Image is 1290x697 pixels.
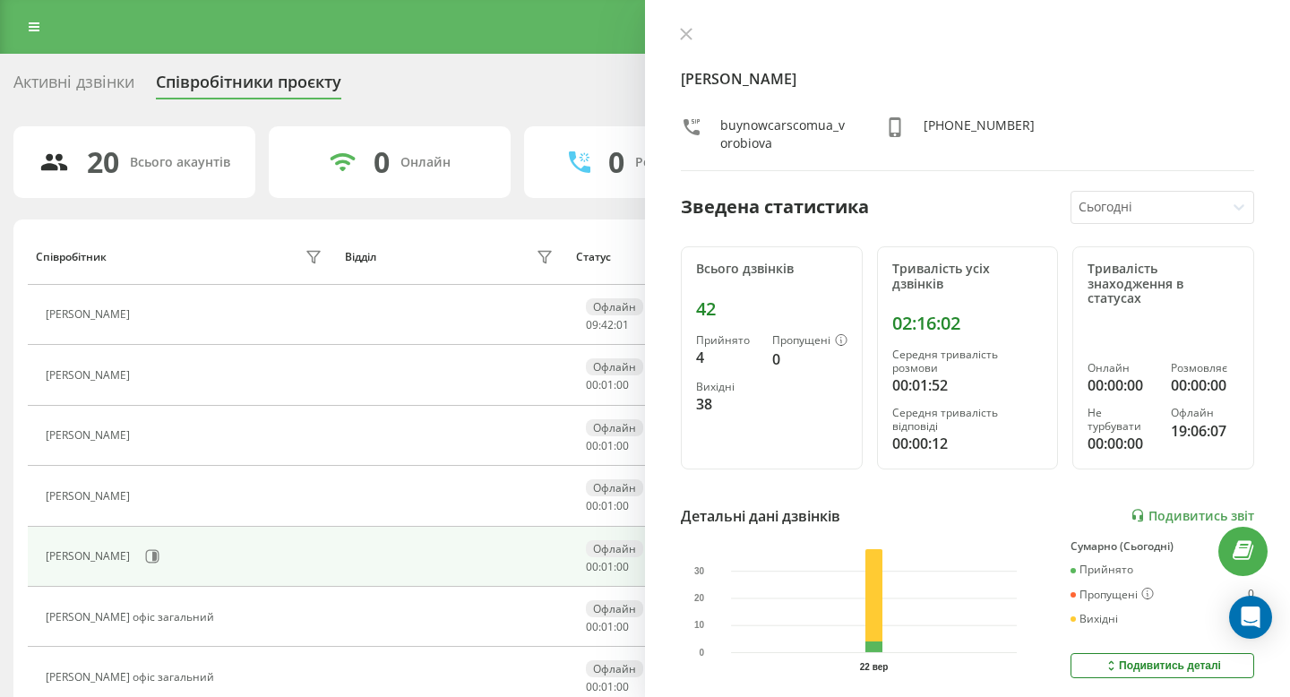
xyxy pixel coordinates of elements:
span: 09 [586,317,598,332]
div: Офлайн [586,660,643,677]
span: 00 [586,438,598,453]
button: Подивитись деталі [1071,653,1254,678]
a: Подивитись звіт [1131,508,1254,523]
div: Прийнято [696,334,758,347]
div: : : [586,440,629,452]
div: [PHONE_NUMBER] [924,116,1035,152]
div: Пропущені [772,334,847,348]
span: 01 [601,498,614,513]
div: [PERSON_NAME] [46,490,134,503]
span: 01 [616,317,629,332]
span: 01 [601,559,614,574]
div: 02:16:02 [892,313,1044,334]
div: [PERSON_NAME] офіс загальний [46,671,219,684]
div: : : [586,379,629,392]
span: 00 [586,559,598,574]
div: 4 [696,347,758,368]
div: Тривалість усіх дзвінків [892,262,1044,292]
div: 20 [87,145,119,179]
div: : : [586,500,629,512]
div: 19:06:07 [1171,420,1239,442]
div: 00:01:52 [892,374,1044,396]
div: Офлайн [586,479,643,496]
div: Офлайн [586,419,643,436]
div: [PERSON_NAME] офіс загальний [46,611,219,624]
div: Всього дзвінків [696,262,847,277]
span: 00 [586,679,598,694]
div: 00:00:00 [1088,374,1156,396]
text: 10 [694,620,705,630]
span: 00 [616,498,629,513]
div: 00:00:12 [892,433,1044,454]
div: Зведена статистика [681,194,869,220]
div: 38 [696,393,758,415]
div: 0 [608,145,624,179]
div: Активні дзвінки [13,73,134,100]
div: [PERSON_NAME] [46,429,134,442]
div: buynowcarscomua_vorobiova [720,116,848,152]
div: Розмовляють [635,155,722,170]
div: Співробітник [36,251,107,263]
div: Офлайн [586,540,643,557]
div: 00:00:00 [1171,374,1239,396]
div: Прийнято [1071,564,1133,576]
span: 01 [601,619,614,634]
div: Онлайн [1088,362,1156,374]
div: [PERSON_NAME] [46,308,134,321]
div: Подивитись деталі [1104,658,1221,673]
span: 00 [586,619,598,634]
h4: [PERSON_NAME] [681,68,1254,90]
div: Середня тривалість розмови [892,348,1044,374]
div: Онлайн [400,155,451,170]
span: 01 [601,377,614,392]
text: 20 [694,593,705,603]
div: [PERSON_NAME] [46,550,134,563]
div: Розмовляє [1171,362,1239,374]
span: 00 [616,438,629,453]
div: Сумарно (Сьогодні) [1071,540,1254,553]
div: 0 [772,348,847,370]
text: 0 [700,648,705,658]
span: 00 [616,377,629,392]
div: Статус [576,251,611,263]
div: : : [586,621,629,633]
text: 30 [694,566,705,576]
text: 22 вер [860,662,889,672]
span: 00 [586,377,598,392]
span: 00 [616,559,629,574]
div: : : [586,319,629,331]
div: Відділ [345,251,376,263]
div: Тривалість знаходження в статусах [1088,262,1239,306]
span: 00 [586,498,598,513]
div: 0 [374,145,390,179]
div: 00:00:00 [1088,433,1156,454]
div: Вихідні [696,381,758,393]
div: Пропущені [1071,588,1154,602]
div: 42 [696,298,847,320]
div: Вихідні [1071,613,1118,625]
div: Офлайн [1171,407,1239,419]
span: 01 [601,438,614,453]
div: Офлайн [586,298,643,315]
div: : : [586,681,629,693]
span: 00 [616,679,629,694]
div: Офлайн [586,358,643,375]
span: 00 [616,619,629,634]
div: Середня тривалість відповіді [892,407,1044,433]
div: : : [586,561,629,573]
span: 42 [601,317,614,332]
div: 4 [1248,564,1254,576]
span: 01 [601,679,614,694]
div: Офлайн [586,600,643,617]
div: Детальні дані дзвінків [681,505,840,527]
div: 0 [1248,588,1254,602]
div: Всього акаунтів [130,155,230,170]
div: [PERSON_NAME] [46,369,134,382]
div: Співробітники проєкту [156,73,341,100]
div: Не турбувати [1088,407,1156,433]
div: Open Intercom Messenger [1229,596,1272,639]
